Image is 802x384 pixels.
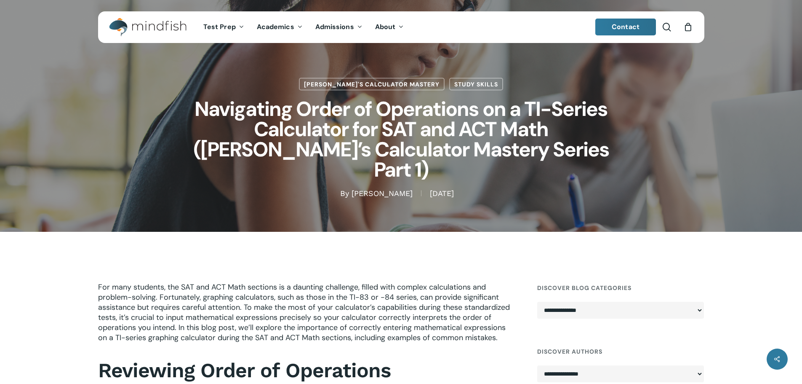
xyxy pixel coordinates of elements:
a: [PERSON_NAME]'s Calculator Mastery [299,78,445,91]
a: Test Prep [197,24,250,31]
a: Academics [250,24,309,31]
a: Admissions [309,24,369,31]
span: Test Prep [203,22,236,31]
header: Main Menu [98,11,704,43]
strong: Reviewing Order of Operations [98,358,391,382]
h4: Discover Blog Categories [537,280,704,295]
span: By [340,191,349,196]
a: Study Skills [449,78,503,91]
h1: Navigating Order of Operations on a TI-Series Calculator for SAT and ACT Math ([PERSON_NAME]’s Ca... [191,91,612,188]
span: For many students, the SAT and ACT Math sections is a daunting challenge, filled with complex cal... [98,282,510,343]
span: [DATE] [421,191,462,196]
span: Admissions [315,22,354,31]
span: About [375,22,396,31]
span: Academics [257,22,294,31]
a: Contact [595,19,656,35]
h4: Discover Authors [537,344,704,359]
a: About [369,24,410,31]
span: Contact [612,22,639,31]
a: [PERSON_NAME] [352,189,413,198]
nav: Main Menu [197,11,410,43]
